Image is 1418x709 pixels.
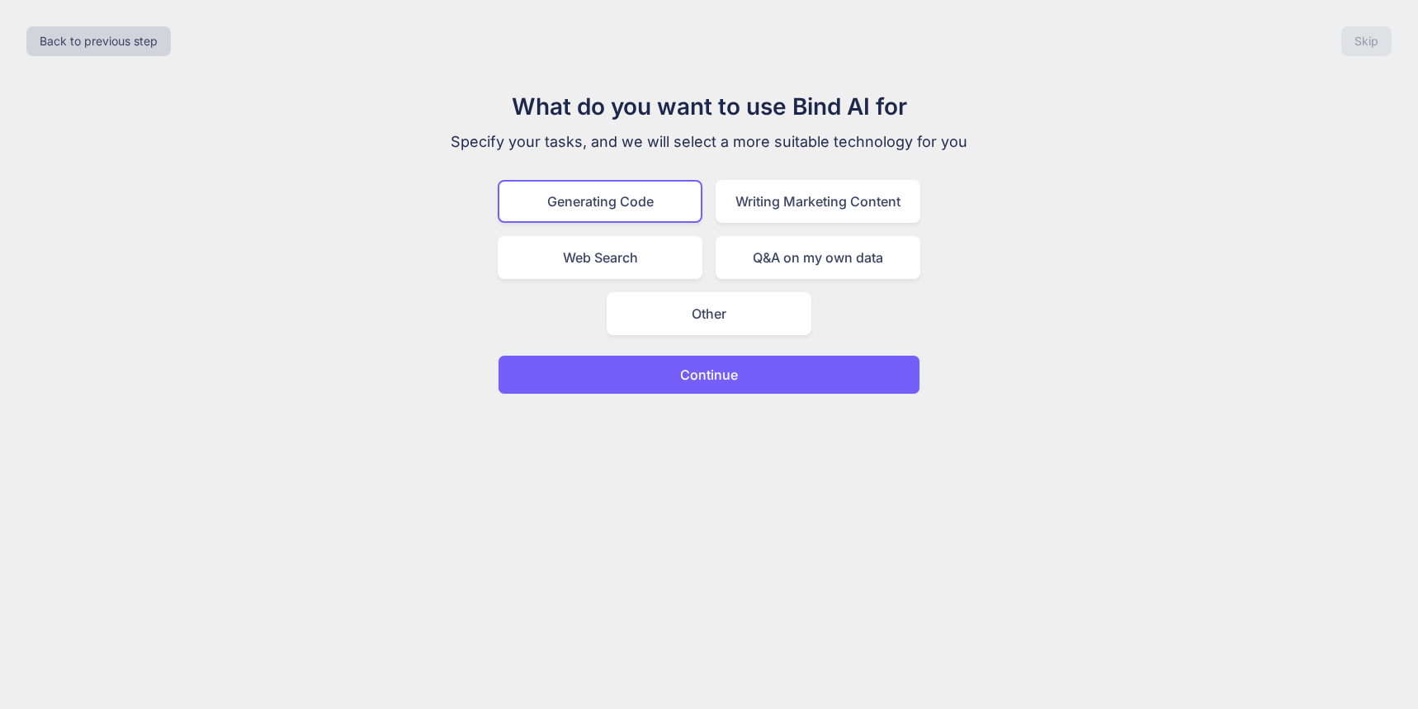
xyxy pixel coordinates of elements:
[498,180,702,223] div: Generating Code
[432,130,986,154] p: Specify your tasks, and we will select a more suitable technology for you
[607,292,811,335] div: Other
[498,236,702,279] div: Web Search
[26,26,171,56] button: Back to previous step
[716,236,920,279] div: Q&A on my own data
[1341,26,1392,56] button: Skip
[716,180,920,223] div: Writing Marketing Content
[432,89,986,124] h1: What do you want to use Bind AI for
[498,355,920,395] button: Continue
[680,365,738,385] p: Continue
